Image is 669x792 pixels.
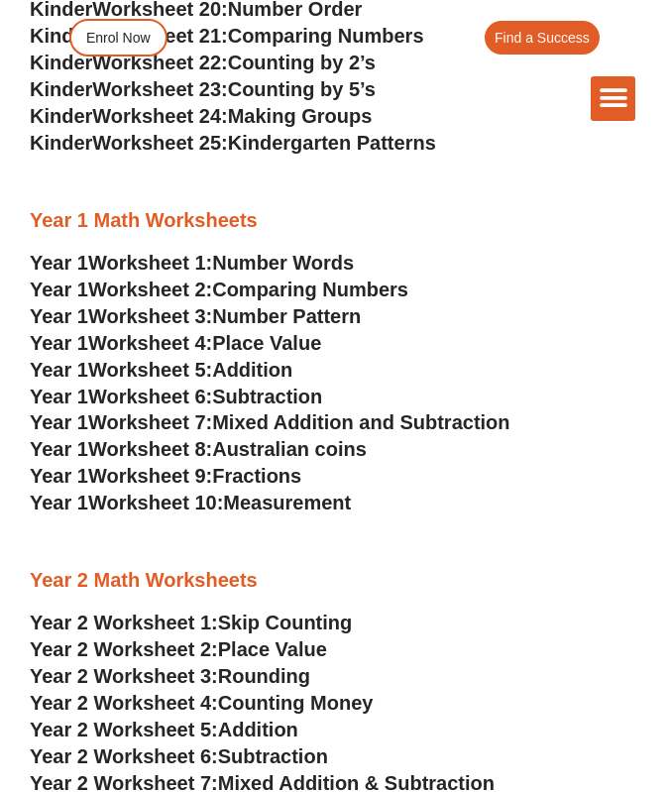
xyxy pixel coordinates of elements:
div: Menu Toggle [591,76,635,121]
a: Year 2 Worksheet 4:Counting Money [30,692,373,714]
span: Year 2 Worksheet 3: [30,665,218,687]
span: Worksheet 4: [88,332,212,354]
a: Year 1Worksheet 1:Number Words [30,252,354,274]
span: Number Words [212,252,354,274]
span: Year 2 Worksheet 4: [30,692,218,714]
a: Year 2 Worksheet 3:Rounding [30,665,310,687]
h3: Year 2 Math Worksheets [30,567,639,593]
span: Worksheet 6: [88,386,212,407]
span: Worksheet 7: [88,411,212,433]
span: Year 2 Worksheet 6: [30,745,218,767]
span: Addition [212,359,292,381]
span: Fractions [212,465,301,487]
span: Subtraction [212,386,322,407]
a: Year 2 Worksheet 1:Skip Counting [30,612,352,633]
a: Year 2 Worksheet 2:Place Value [30,638,327,660]
span: Measurement [223,492,351,513]
span: Subtraction [218,745,328,767]
span: Comparing Numbers [212,279,408,300]
span: Counting Money [218,692,374,714]
a: Year 1Worksheet 2:Comparing Numbers [30,279,408,300]
h3: Year 1 Math Worksheets [30,207,639,233]
span: Rounding [218,665,310,687]
span: Year 2 Worksheet 1: [30,612,218,633]
a: Year 2 Worksheet 6:Subtraction [30,745,328,767]
span: Number Pattern [212,305,361,327]
span: Kinder [30,132,92,154]
span: Mixed Addition and Subtraction [212,411,509,433]
a: Year 1Worksheet 8:Australian coins [30,438,367,460]
a: Year 2 Worksheet 5:Addition [30,719,298,740]
span: Place Value [218,638,327,660]
span: Find a Success [495,31,590,45]
span: Worksheet 5: [88,359,212,381]
span: Australian coins [212,438,367,460]
span: Enrol Now [86,31,151,45]
span: Worksheet 10: [88,492,223,513]
span: Worksheet 25: [92,132,227,154]
span: Worksheet 1: [88,252,212,274]
a: Enrol Now [69,19,167,57]
a: Year 1Worksheet 7:Mixed Addition and Subtraction [30,411,510,433]
span: Place Value [212,332,321,354]
span: Kindergarten Patterns [228,132,436,154]
span: Skip Counting [218,612,353,633]
a: Year 1Worksheet 3:Number Pattern [30,305,361,327]
iframe: Chat Widget [329,568,669,792]
span: Worksheet 3: [88,305,212,327]
a: Year 1Worksheet 10:Measurement [30,492,351,513]
span: Year 2 Worksheet 2: [30,638,218,660]
a: Year 1Worksheet 6:Subtraction [30,386,322,407]
span: Addition [218,719,298,740]
span: Worksheet 8: [88,438,212,460]
span: Worksheet 9: [88,465,212,487]
a: Year 1Worksheet 5:Addition [30,359,292,381]
span: Worksheet 2: [88,279,212,300]
span: Year 2 Worksheet 5: [30,719,218,740]
a: Year 1Worksheet 4:Place Value [30,332,321,354]
a: Year 1Worksheet 9:Fractions [30,465,301,487]
a: Find a Success [485,21,600,55]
